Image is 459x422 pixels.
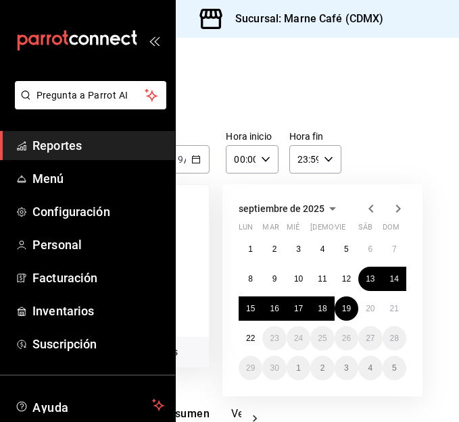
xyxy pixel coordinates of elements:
[262,296,286,321] button: 16 de septiembre de 2025
[335,326,358,350] button: 26 de septiembre de 2025
[9,98,166,112] a: Pregunta a Parrot AI
[262,237,286,261] button: 2 de septiembre de 2025
[272,244,277,254] abbr: 2 de septiembre de 2025
[383,267,406,291] button: 14 de septiembre de 2025
[310,326,334,350] button: 25 de septiembre de 2025
[226,132,278,141] label: Hora inicio
[32,397,147,413] span: Ayuda
[239,201,341,217] button: septiembre de 2025
[335,267,358,291] button: 12 de septiembre de 2025
[310,223,390,237] abbr: jueves
[239,267,262,291] button: 8 de septiembre de 2025
[15,81,166,109] button: Pregunta a Parrot AI
[392,244,397,254] abbr: 7 de septiembre de 2025
[37,88,145,103] span: Pregunta a Parrot AI
[239,223,253,237] abbr: lunes
[272,274,277,284] abbr: 9 de septiembre de 2025
[344,363,349,373] abbr: 3 de octubre de 2025
[320,244,325,254] abbr: 4 de septiembre de 2025
[390,334,399,343] abbr: 28 de septiembre de 2025
[239,326,262,350] button: 22 de septiembre de 2025
[383,326,406,350] button: 28 de septiembre de 2025
[239,296,262,321] button: 15 de septiembre de 2025
[287,237,310,261] button: 3 de septiembre de 2025
[392,363,397,373] abbr: 5 de octubre de 2025
[358,223,372,237] abbr: sábado
[287,356,310,380] button: 1 de octubre de 2025
[32,203,164,221] span: Configuración
[262,267,286,291] button: 9 de septiembre de 2025
[344,244,349,254] abbr: 5 de septiembre de 2025
[368,363,372,373] abbr: 4 de octubre de 2025
[239,237,262,261] button: 1 de septiembre de 2025
[383,356,406,380] button: 5 de octubre de 2025
[287,296,310,321] button: 17 de septiembre de 2025
[318,304,327,313] abbr: 18 de septiembre de 2025
[32,136,164,155] span: Reportes
[248,244,253,254] abbr: 1 de septiembre de 2025
[358,356,382,380] button: 4 de octubre de 2025
[296,363,301,373] abbr: 1 de octubre de 2025
[335,237,358,261] button: 5 de septiembre de 2025
[32,335,164,353] span: Suscripción
[358,267,382,291] button: 13 de septiembre de 2025
[224,11,384,27] h3: Sucursal: Marne Café (CDMX)
[358,326,382,350] button: 27 de septiembre de 2025
[32,236,164,254] span: Personal
[246,304,255,313] abbr: 15 de septiembre de 2025
[177,154,184,165] input: --
[294,274,303,284] abbr: 10 de septiembre de 2025
[366,334,375,343] abbr: 27 de septiembre de 2025
[184,154,188,165] span: /
[32,269,164,287] span: Facturación
[246,363,255,373] abbr: 29 de septiembre de 2025
[320,363,325,373] abbr: 2 de octubre de 2025
[335,223,345,237] abbr: viernes
[318,334,327,343] abbr: 25 de septiembre de 2025
[294,304,303,313] abbr: 17 de septiembre de 2025
[239,203,324,214] span: septiembre de 2025
[287,326,310,350] button: 24 de septiembre de 2025
[246,334,255,343] abbr: 22 de septiembre de 2025
[149,35,160,46] button: open_drawer_menu
[287,267,310,291] button: 10 de septiembre de 2025
[270,334,279,343] abbr: 23 de septiembre de 2025
[289,132,341,141] label: Hora fin
[270,363,279,373] abbr: 30 de septiembre de 2025
[270,304,279,313] abbr: 16 de septiembre de 2025
[32,302,164,320] span: Inventarios
[358,237,382,261] button: 6 de septiembre de 2025
[248,274,253,284] abbr: 8 de septiembre de 2025
[383,296,406,321] button: 21 de septiembre de 2025
[32,169,164,188] span: Menú
[294,334,303,343] abbr: 24 de septiembre de 2025
[342,274,351,284] abbr: 12 de septiembre de 2025
[368,244,372,254] abbr: 6 de septiembre de 2025
[342,334,351,343] abbr: 26 de septiembre de 2025
[310,356,334,380] button: 2 de octubre de 2025
[262,223,279,237] abbr: martes
[318,274,327,284] abbr: 11 de septiembre de 2025
[358,296,382,321] button: 20 de septiembre de 2025
[335,356,358,380] button: 3 de octubre de 2025
[383,223,400,237] abbr: domingo
[310,296,334,321] button: 18 de septiembre de 2025
[310,267,334,291] button: 11 de septiembre de 2025
[366,304,375,313] abbr: 20 de septiembre de 2025
[262,356,286,380] button: 30 de septiembre de 2025
[310,237,334,261] button: 4 de septiembre de 2025
[390,304,399,313] abbr: 21 de septiembre de 2025
[390,274,399,284] abbr: 14 de septiembre de 2025
[262,326,286,350] button: 23 de septiembre de 2025
[287,223,299,237] abbr: miércoles
[383,237,406,261] button: 7 de septiembre de 2025
[342,304,351,313] abbr: 19 de septiembre de 2025
[335,296,358,321] button: 19 de septiembre de 2025
[366,274,375,284] abbr: 13 de septiembre de 2025
[239,356,262,380] button: 29 de septiembre de 2025
[296,244,301,254] abbr: 3 de septiembre de 2025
